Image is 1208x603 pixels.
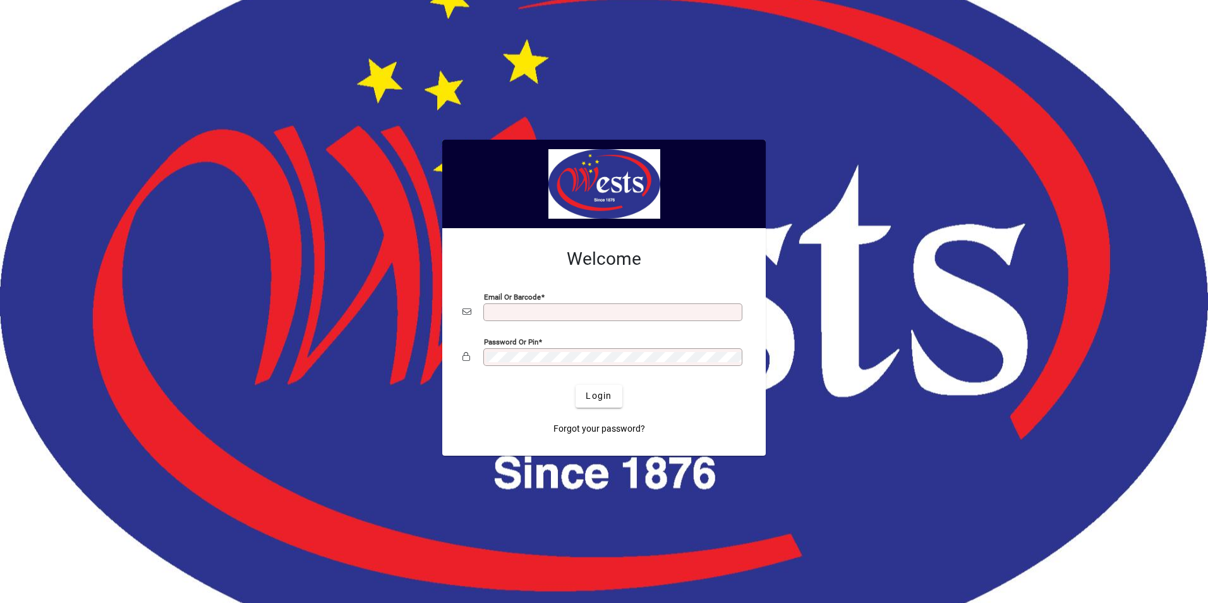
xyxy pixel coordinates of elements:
h2: Welcome [462,248,746,270]
mat-label: Password or Pin [484,337,538,346]
span: Login [586,389,612,403]
mat-label: Email or Barcode [484,292,541,301]
span: Forgot your password? [553,422,645,435]
a: Forgot your password? [548,418,650,441]
button: Login [576,385,622,408]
